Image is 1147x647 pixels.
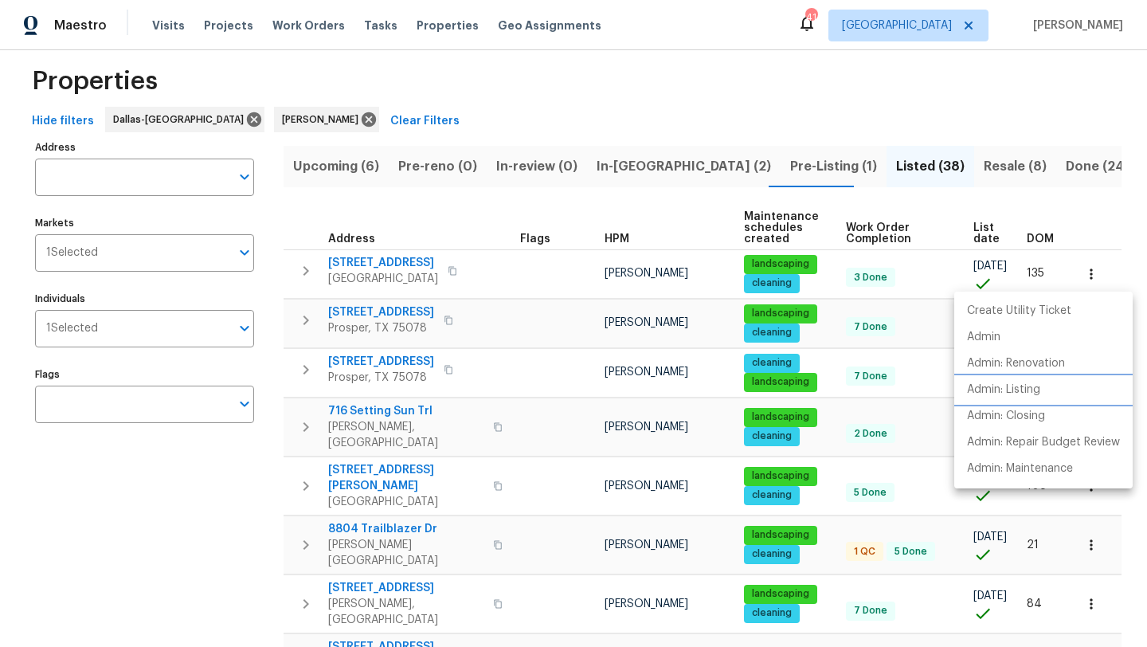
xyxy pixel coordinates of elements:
p: Create Utility Ticket [967,303,1071,320]
p: Admin: Repair Budget Review [967,434,1120,451]
p: Admin: Renovation [967,355,1065,372]
p: Admin: Closing [967,408,1045,425]
p: Admin: Maintenance [967,461,1073,477]
p: Admin: Listing [967,382,1040,398]
p: Admin [967,329,1000,346]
